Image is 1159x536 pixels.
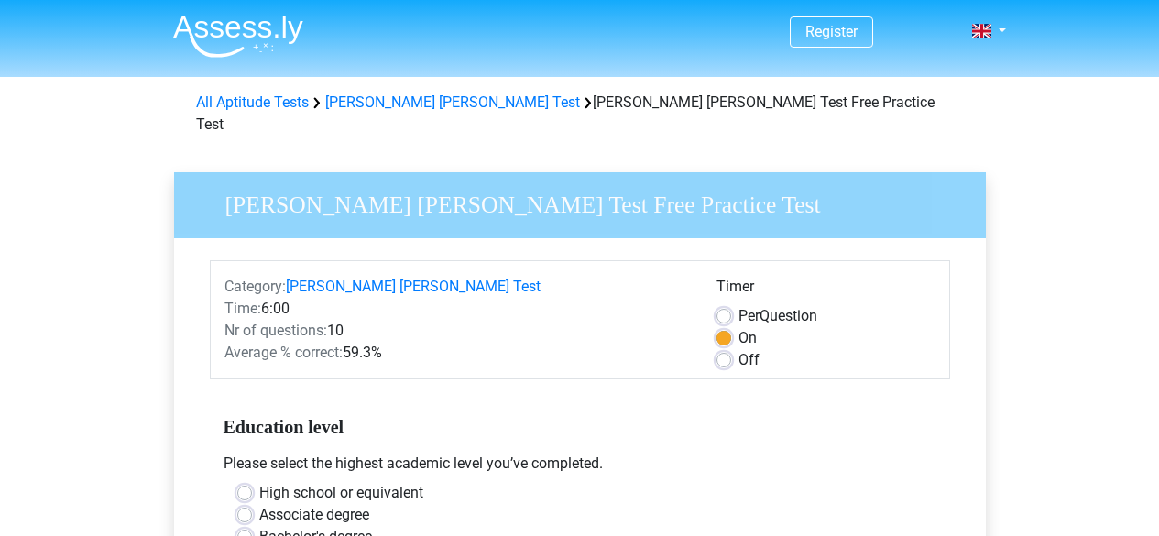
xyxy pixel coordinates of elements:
[173,15,303,58] img: Assessly
[805,23,858,40] a: Register
[224,322,327,339] span: Nr of questions:
[325,93,580,111] a: [PERSON_NAME] [PERSON_NAME] Test
[716,276,935,305] div: Timer
[196,93,309,111] a: All Aptitude Tests
[738,307,760,324] span: Per
[211,298,703,320] div: 6:00
[738,349,760,371] label: Off
[210,453,950,482] div: Please select the highest academic level you’ve completed.
[738,327,757,349] label: On
[259,482,423,504] label: High school or equivalent
[211,320,703,342] div: 10
[224,409,936,445] h5: Education level
[203,184,972,220] h3: [PERSON_NAME] [PERSON_NAME] Test Free Practice Test
[211,342,703,364] div: 59.3%
[189,92,971,136] div: [PERSON_NAME] [PERSON_NAME] Test Free Practice Test
[224,300,261,317] span: Time:
[738,305,817,327] label: Question
[286,278,541,295] a: [PERSON_NAME] [PERSON_NAME] Test
[259,504,369,526] label: Associate degree
[224,278,286,295] span: Category:
[224,344,343,361] span: Average % correct:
